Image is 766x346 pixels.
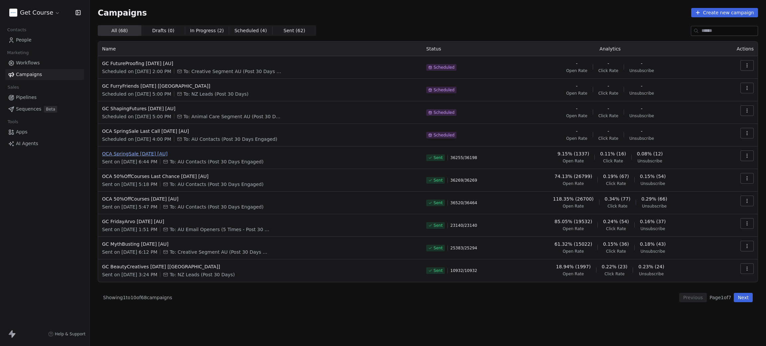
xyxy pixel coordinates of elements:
a: Help & Support [48,331,85,337]
span: 85.05% (19532) [555,218,592,225]
span: To: AU Contacts (Post 30 Days Engaged) [170,181,263,188]
span: Pipelines [16,94,37,101]
span: 74.13% (26799) [555,173,592,180]
span: - [641,60,643,67]
span: - [607,60,609,67]
span: GC FutureProofing [DATE] [AU] [102,60,418,67]
span: Unsubscribe [642,204,667,209]
span: Sent on [DATE] 3:24 PM [102,271,157,278]
span: Sent on [DATE] 1:51 PM [102,226,157,233]
span: To: Creative Segment AU (Post 30 Days Engaged) + 5 more [170,249,269,255]
span: - [576,105,577,112]
span: Click Rate [598,113,618,119]
span: Page 1 of 7 [709,294,731,301]
span: 0.19% (67) [603,173,629,180]
span: To: Creative Segment AU (Post 30 Days Engaged) + 4 more [184,68,283,75]
span: AI Agents [16,140,38,147]
span: Sent [434,200,443,206]
th: Status [422,42,505,56]
span: - [576,60,577,67]
span: 61.32% (15022) [555,241,592,247]
span: Unsubscribe [639,271,664,277]
a: Workflows [5,57,84,68]
th: Name [98,42,422,56]
span: 0.08% (12) [637,150,663,157]
span: 0.23% (24) [638,263,664,270]
span: Sent on [DATE] 5:18 PM [102,181,157,188]
span: Workflows [16,59,40,66]
span: 0.22% (23) [602,263,628,270]
span: 118.35% (26700) [553,196,593,202]
span: Click Rate [598,136,618,141]
span: In Progress ( 2 ) [190,27,224,34]
span: 0.34% (77) [605,196,631,202]
span: To: AU Email Openers (5 Times - Post 30 Day Leads) [170,226,269,233]
span: Sent [434,155,443,160]
span: 25383 / 25294 [450,245,477,251]
button: Previous [679,293,707,302]
a: AI Agents [5,138,84,149]
span: GC MythBusting [DATE] [AU] [102,241,418,247]
span: To: AU Contacts (Post 30 Days Engaged) [170,204,263,210]
span: - [641,105,643,112]
span: Marketing [4,48,32,58]
span: Scheduled [434,65,454,70]
span: OCA SpringSale [DATE] [AU] [102,150,418,157]
span: People [16,37,32,43]
span: Scheduled on [DATE] 5:00 PM [102,91,171,97]
span: Click Rate [598,91,618,96]
span: 18.94% (1997) [556,263,590,270]
span: Sent on [DATE] 6:12 PM [102,249,157,255]
span: 0.15% (36) [603,241,629,247]
span: Open Rate [563,158,584,164]
span: Scheduled ( 4 ) [234,27,267,34]
span: Scheduled on [DATE] 2:00 PM [102,68,171,75]
span: GC ShapingFutures [DATE] [AU] [102,105,418,112]
span: Click Rate [598,68,618,73]
span: Sent on [DATE] 5:47 PM [102,204,157,210]
span: Sent on [DATE] 6:44 PM [102,158,157,165]
span: Click Rate [606,181,626,186]
span: Open Rate [566,68,587,73]
th: Analytics [505,42,715,56]
span: Open Rate [563,226,584,231]
img: gc-on-white.png [9,9,17,17]
span: - [576,83,577,89]
a: Apps [5,127,84,137]
span: Sent [434,223,443,228]
span: 0.16% (37) [640,218,666,225]
span: 9.15% (1337) [558,150,589,157]
span: Open Rate [563,181,584,186]
span: Open Rate [563,249,584,254]
span: Unsubscribe [640,181,665,186]
span: Unsubscribe [629,113,654,119]
span: Open Rate [566,91,587,96]
span: To: AU Contacts (Post 30 Days Engaged) [170,158,263,165]
span: 0.11% (16) [600,150,626,157]
span: - [607,83,609,89]
span: - [641,128,643,134]
span: Get Course [20,8,53,17]
span: OCA SpringSale Last Call [DATE] [AU] [102,128,418,134]
button: Next [734,293,753,302]
span: Unsubscribe [629,91,654,96]
span: To: NZ Leads (Post 30 Days) [170,271,235,278]
span: Open Rate [563,271,584,277]
span: To: AU Contacts (Post 30 Days Engaged) [184,136,277,142]
span: Open Rate [566,113,587,119]
span: Click Rate [606,226,626,231]
span: Tools [5,117,21,127]
span: Click Rate [603,158,623,164]
span: Scheduled on [DATE] 4:00 PM [102,136,171,142]
span: GC FurryFriends [DATE] [[GEOGRAPHIC_DATA]] [102,83,418,89]
span: Showing 1 to 10 of 68 campaigns [103,294,172,301]
span: GC BeautyCreatives [DATE] [[GEOGRAPHIC_DATA]] [102,263,418,270]
span: Sent [434,178,443,183]
th: Actions [715,42,758,56]
span: Click Rate [607,204,627,209]
span: - [641,83,643,89]
span: Sent ( 62 ) [284,27,305,34]
span: 0.15% (54) [640,173,666,180]
span: Open Rate [563,204,584,209]
span: - [607,128,609,134]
